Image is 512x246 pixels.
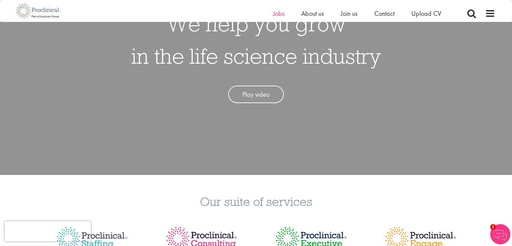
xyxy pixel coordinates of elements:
[341,9,357,18] a: Join us
[273,9,284,18] a: Jobs
[374,9,395,18] a: Contact
[490,224,496,230] span: 1
[301,9,324,18] a: About us
[5,221,91,241] iframe: reCAPTCHA
[131,7,381,72] h1: We help you grow in the life science industry
[228,86,284,103] a: Play video
[411,9,441,18] a: Upload CV
[5,195,507,208] h3: Our suite of services
[490,224,510,244] img: Chatbot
